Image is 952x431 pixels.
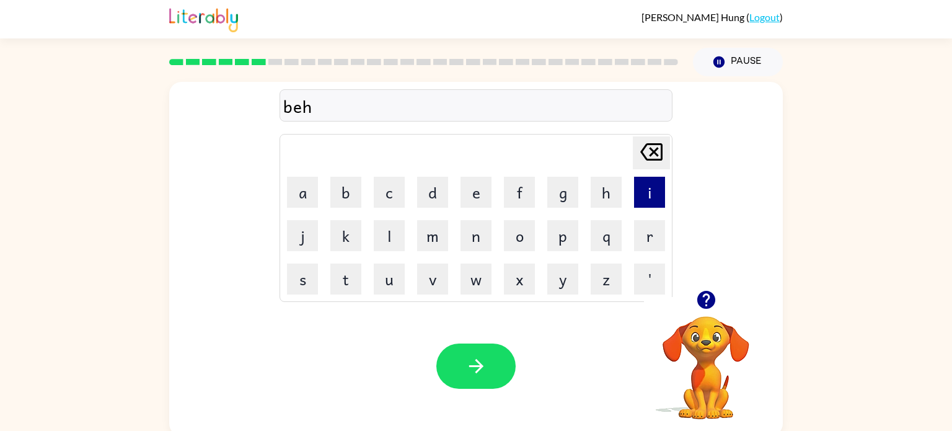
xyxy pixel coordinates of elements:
button: q [591,220,622,251]
video: Your browser must support playing .mp4 files to use Literably. Please try using another browser. [644,297,768,421]
button: z [591,264,622,295]
button: e [461,177,491,208]
button: j [287,220,318,251]
button: r [634,220,665,251]
button: h [591,177,622,208]
button: u [374,264,405,295]
button: l [374,220,405,251]
button: b [330,177,361,208]
button: ' [634,264,665,295]
button: Pause [693,48,783,76]
button: v [417,264,448,295]
button: n [461,220,491,251]
button: w [461,264,491,295]
button: k [330,220,361,251]
button: d [417,177,448,208]
div: ( ) [641,11,783,23]
button: s [287,264,318,295]
a: Logout [749,11,780,23]
button: y [547,264,578,295]
div: beh [283,93,669,119]
button: a [287,177,318,208]
button: c [374,177,405,208]
button: o [504,220,535,251]
button: f [504,177,535,208]
img: Literably [169,5,238,32]
button: m [417,220,448,251]
button: p [547,220,578,251]
button: g [547,177,578,208]
span: [PERSON_NAME] Hung [641,11,746,23]
button: i [634,177,665,208]
button: t [330,264,361,295]
button: x [504,264,535,295]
